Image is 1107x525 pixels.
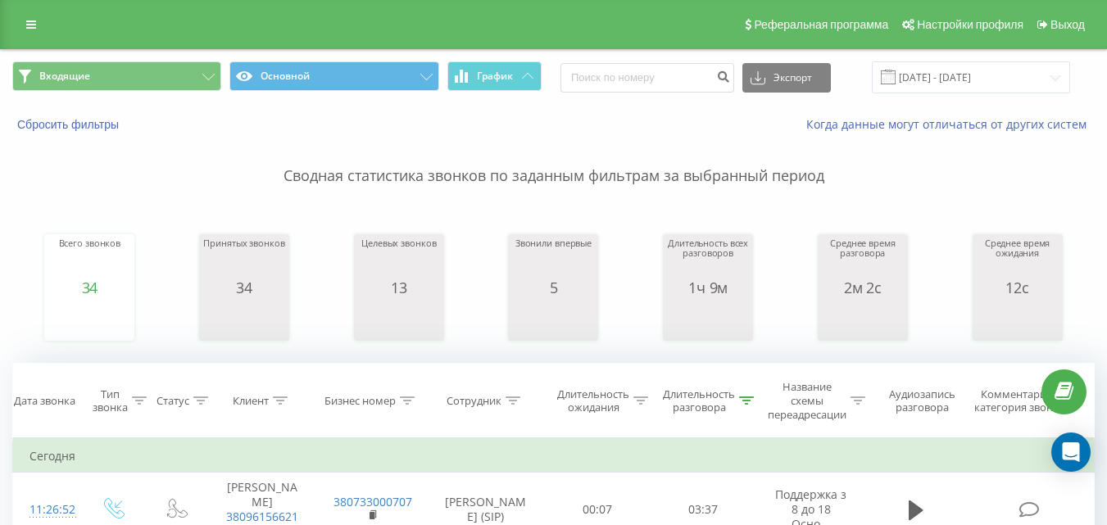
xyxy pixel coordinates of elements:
[93,387,128,415] div: Тип звонка
[13,440,1095,473] td: Сегодня
[39,70,90,83] span: Входящие
[806,116,1095,132] a: Когда данные могут отличаться от других систем
[667,238,749,279] div: Длительность всех разговоров
[560,63,734,93] input: Поиск по номеру
[203,279,284,296] div: 34
[663,387,735,415] div: Длительность разговора
[333,494,412,509] a: 380733000707
[12,117,127,132] button: Сбросить фильтры
[477,70,513,82] span: График
[361,279,436,296] div: 13
[515,279,592,296] div: 5
[881,387,964,415] div: Аудиозапись разговора
[361,238,436,279] div: Целевых звонков
[971,387,1067,415] div: Комментарий/категория звонка
[977,238,1059,279] div: Среднее время ожидания
[447,61,542,91] button: График
[12,61,221,91] button: Входящие
[742,63,831,93] button: Экспорт
[667,279,749,296] div: 1ч 9м
[515,238,592,279] div: Звонили впервые
[324,394,396,408] div: Бизнес номер
[1051,432,1091,472] div: Open Intercom Messenger
[157,394,189,408] div: Статус
[229,61,438,91] button: Основной
[59,238,121,279] div: Всего звонков
[12,133,1095,187] p: Сводная статистика звонков по заданным фильтрам за выбранный период
[557,387,629,415] div: Длительность ожидания
[14,394,75,408] div: Дата звонка
[977,279,1059,296] div: 12с
[768,380,846,422] div: Название схемы переадресации
[822,279,904,296] div: 2м 2с
[822,238,904,279] div: Среднее время разговора
[233,394,269,408] div: Клиент
[917,18,1023,31] span: Настройки профиля
[59,279,121,296] div: 34
[1050,18,1085,31] span: Выход
[754,18,888,31] span: Реферальная программа
[203,238,284,279] div: Принятых звонков
[447,394,501,408] div: Сотрудник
